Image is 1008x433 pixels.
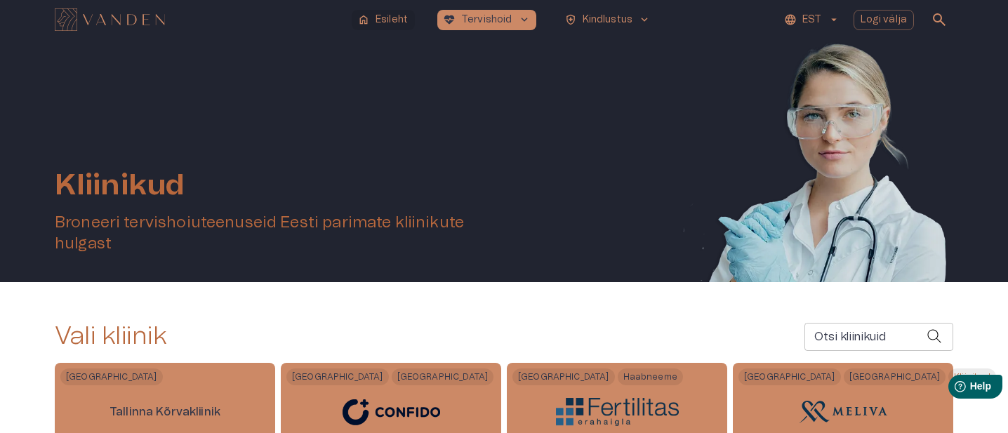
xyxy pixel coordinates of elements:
span: [GEOGRAPHIC_DATA] [286,368,389,385]
button: ecg_heartTervishoidkeyboard_arrow_down [437,10,536,30]
p: Tervishoid [461,13,512,27]
p: Esileht [376,13,408,27]
h1: Kliinikud [55,169,510,201]
button: homeEsileht [352,10,415,30]
span: [GEOGRAPHIC_DATA] [738,368,841,385]
span: home [357,13,370,26]
button: EST [782,10,842,30]
img: Vanden logo [55,8,165,31]
button: health_and_safetyKindlustuskeyboard_arrow_down [559,10,657,30]
p: EST [802,13,821,27]
img: Fertilitas logo [556,398,679,426]
a: Navigate to homepage [55,10,346,29]
span: health_and_safety [564,13,577,26]
span: keyboard_arrow_down [638,13,651,26]
span: [GEOGRAPHIC_DATA] [60,368,163,385]
span: [GEOGRAPHIC_DATA] [512,368,615,385]
h2: Vali kliinik [55,321,166,352]
span: keyboard_arrow_down [518,13,531,26]
button: Logi välja [854,10,915,30]
span: [GEOGRAPHIC_DATA] [844,368,946,385]
button: open search modal [925,6,953,34]
p: Kindlustus [583,13,633,27]
p: Tallinna Kõrvakliinik [98,392,232,432]
iframe: Help widget launcher [898,369,1008,408]
span: search [931,11,948,28]
span: ecg_heart [443,13,456,26]
img: Meliva Dental logo [790,391,896,433]
span: Haabneeme [618,368,683,385]
h5: Broneeri tervishoiuteenuseid Eesti parimate kliinikute hulgast [55,213,510,254]
span: [GEOGRAPHIC_DATA] [392,368,494,385]
p: Logi välja [861,13,908,27]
